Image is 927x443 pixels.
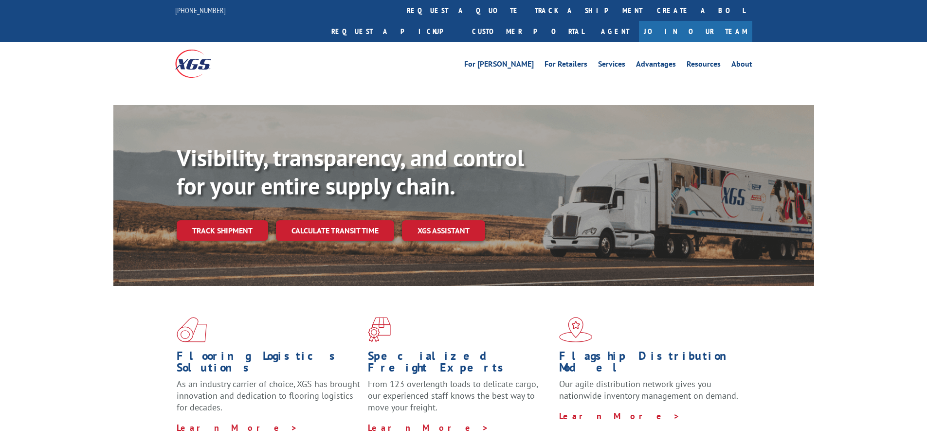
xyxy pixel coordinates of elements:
[324,21,465,42] a: Request a pickup
[177,378,360,413] span: As an industry carrier of choice, XGS has brought innovation and dedication to flooring logistics...
[368,378,552,422] p: From 123 overlength loads to delicate cargo, our experienced staff knows the best way to move you...
[464,60,534,71] a: For [PERSON_NAME]
[368,350,552,378] h1: Specialized Freight Experts
[559,350,743,378] h1: Flagship Distribution Model
[545,60,587,71] a: For Retailers
[177,317,207,342] img: xgs-icon-total-supply-chain-intelligence-red
[591,21,639,42] a: Agent
[636,60,676,71] a: Advantages
[177,142,524,201] b: Visibility, transparency, and control for your entire supply chain.
[687,60,721,71] a: Resources
[731,60,752,71] a: About
[559,410,680,422] a: Learn More >
[559,317,593,342] img: xgs-icon-flagship-distribution-model-red
[368,422,489,433] a: Learn More >
[177,350,361,378] h1: Flooring Logistics Solutions
[368,317,391,342] img: xgs-icon-focused-on-flooring-red
[639,21,752,42] a: Join Our Team
[177,422,298,433] a: Learn More >
[276,220,394,241] a: Calculate transit time
[177,220,268,241] a: Track shipment
[598,60,625,71] a: Services
[402,220,485,241] a: XGS ASSISTANT
[559,378,738,401] span: Our agile distribution network gives you nationwide inventory management on demand.
[465,21,591,42] a: Customer Portal
[175,5,226,15] a: [PHONE_NUMBER]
